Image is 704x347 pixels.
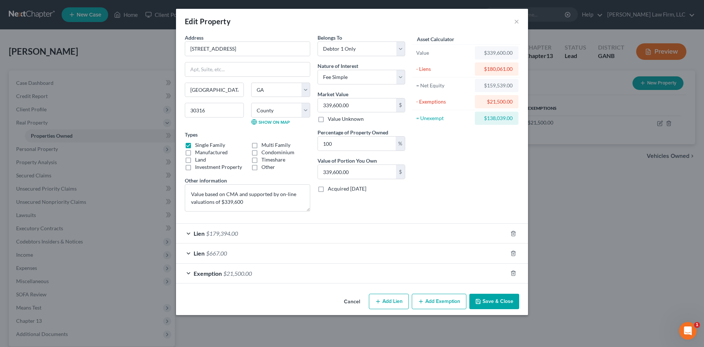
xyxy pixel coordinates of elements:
input: Apt, Suite, etc... [185,62,310,76]
iframe: Intercom live chat [679,322,697,340]
div: Value [416,49,472,57]
label: Investment Property [195,163,242,171]
span: Lien [194,250,205,257]
div: $180,061.00 [481,65,513,73]
label: Acquired [DATE] [328,185,366,192]
div: = Unexempt [416,115,472,122]
label: Multi Family [261,141,290,149]
input: Enter address... [185,42,310,56]
span: Lien [194,230,205,237]
button: Add Exemption [412,294,466,309]
a: Show on Map [251,119,290,125]
label: Other information [185,177,227,184]
label: Percentage of Property Owned [318,129,388,136]
div: $ [396,165,405,179]
span: $179,394.00 [206,230,238,237]
button: Save & Close [469,294,519,309]
div: - Liens [416,65,472,73]
span: 1 [694,322,700,328]
div: = Net Equity [416,82,472,89]
label: Other [261,163,275,171]
input: Enter zip... [185,103,244,118]
div: % [396,137,405,151]
div: $159,539.00 [481,82,513,89]
div: $339,600.00 [481,49,513,57]
label: Types [185,131,198,138]
label: Market Value [318,90,348,98]
label: Value of Portion You Own [318,157,377,165]
button: Add Lien [369,294,409,309]
label: Condominium [261,149,294,156]
span: $667.00 [206,250,227,257]
input: 0.00 [318,165,396,179]
button: × [514,17,519,26]
label: Asset Calculator [417,35,454,43]
label: Nature of Interest [318,62,358,70]
span: Exemption [194,270,222,277]
div: - Exemptions [416,98,472,105]
label: Manufactured [195,149,228,156]
input: 0.00 [318,98,396,112]
input: Enter city... [185,83,243,97]
div: $21,500.00 [481,98,513,105]
label: Single Family [195,141,225,149]
input: 0.00 [318,137,396,151]
span: $21,500.00 [223,270,252,277]
div: $ [396,98,405,112]
span: Belongs To [318,35,342,41]
span: Address [185,35,203,41]
button: Cancel [338,294,366,309]
label: Land [195,156,206,163]
div: Edit Property [185,16,231,26]
div: $138,039.00 [481,115,513,122]
label: Value Unknown [328,115,364,123]
label: Timeshare [261,156,285,163]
